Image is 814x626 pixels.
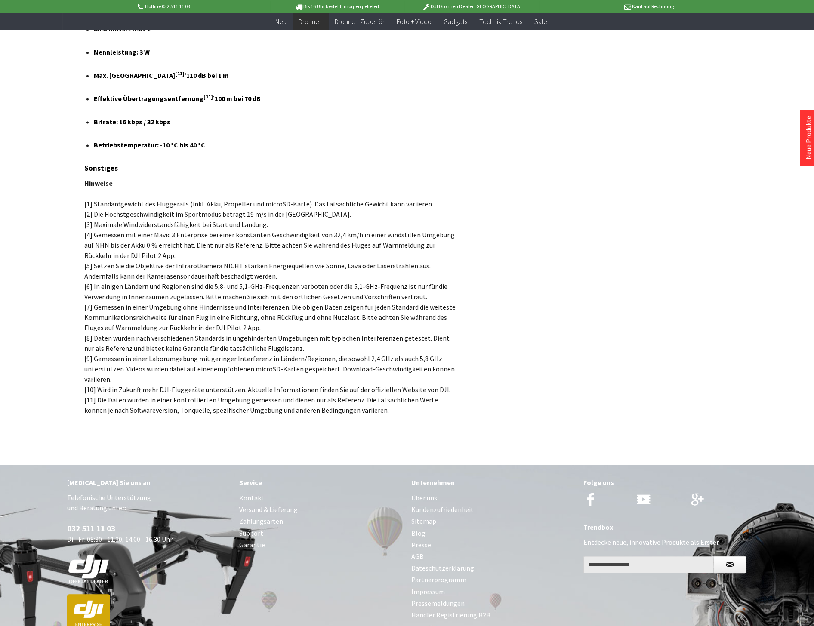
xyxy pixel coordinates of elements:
[583,522,747,533] div: Trendbox
[411,586,575,598] a: Impressum
[479,17,522,26] span: Technik-Trends
[239,504,403,516] a: Versand & Lieferung
[329,13,391,31] a: Drohnen Zubehör
[84,179,113,187] span: Hinweise
[528,13,553,31] a: Sale
[804,116,813,160] a: Neue Produkte
[136,1,270,12] p: Hotline 032 511 11 03
[271,1,405,12] p: Bis 16 Uhr bestellt, morgen geliefert.
[94,70,452,81] h4: Max. [GEOGRAPHIC_DATA] 110 dB bei 1 m
[269,13,293,31] a: Neu
[203,93,215,100] sup: [11]:
[239,539,403,551] a: Garantie
[239,477,403,488] div: Service
[411,598,575,609] a: Pressemeldungen
[175,70,186,77] sup: [11]:
[94,46,452,58] h4: Nennleistung: 3 W
[473,13,528,31] a: Technik-Trends
[540,1,674,12] p: Kauf auf Rechnung
[299,17,323,26] span: Drohnen
[67,523,115,534] a: 032 511 11 03
[411,477,575,488] div: Unternehmen
[583,537,747,547] p: Entdecke neue, innovative Produkte als Erster.
[391,13,438,31] a: Foto + Video
[411,609,575,621] a: Händler Registrierung B2B
[411,528,575,539] a: Blog
[335,17,385,26] span: Drohnen Zubehör
[411,574,575,586] a: Partnerprogramm
[94,93,452,104] h4: Effektive Übertragungsentfernung 100 m bei 70 dB
[411,551,575,562] a: AGB
[438,13,473,31] a: Gadgets
[239,516,403,527] a: Zahlungsarten
[397,17,432,26] span: Foto + Video
[94,116,452,127] h4: Bitrate: 16 kbps / 32 kbps
[444,17,467,26] span: Gadgets
[583,556,714,573] input: Ihre E-Mail Adresse
[239,528,403,539] a: Support
[583,477,747,488] div: Folge uns
[405,1,539,12] p: DJI Drohnen Dealer [GEOGRAPHIC_DATA]
[411,562,575,574] a: Dateschutzerklärung
[275,17,287,26] span: Neu
[67,477,231,488] div: [MEDICAL_DATA] Sie uns an
[714,556,746,573] button: Newsletter abonnieren
[67,555,110,584] img: white-dji-schweiz-logo-official_140x140.png
[411,504,575,516] a: Kundenzufriedenheit
[411,539,575,551] a: Presse
[239,492,403,504] a: Kontakt
[534,17,547,26] span: Sale
[411,492,575,504] a: Über uns
[84,163,459,174] h3: Sonstiges
[411,516,575,527] a: Sitemap
[293,13,329,31] a: Drohnen
[84,178,459,415] p: [1] Standardgewicht des Fluggeräts (inkl. Akku, Propeller und microSD-Karte). Das tatsächliche Ge...
[94,139,452,150] h4: Betriebstemperatur: -10 °C bis 40 °C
